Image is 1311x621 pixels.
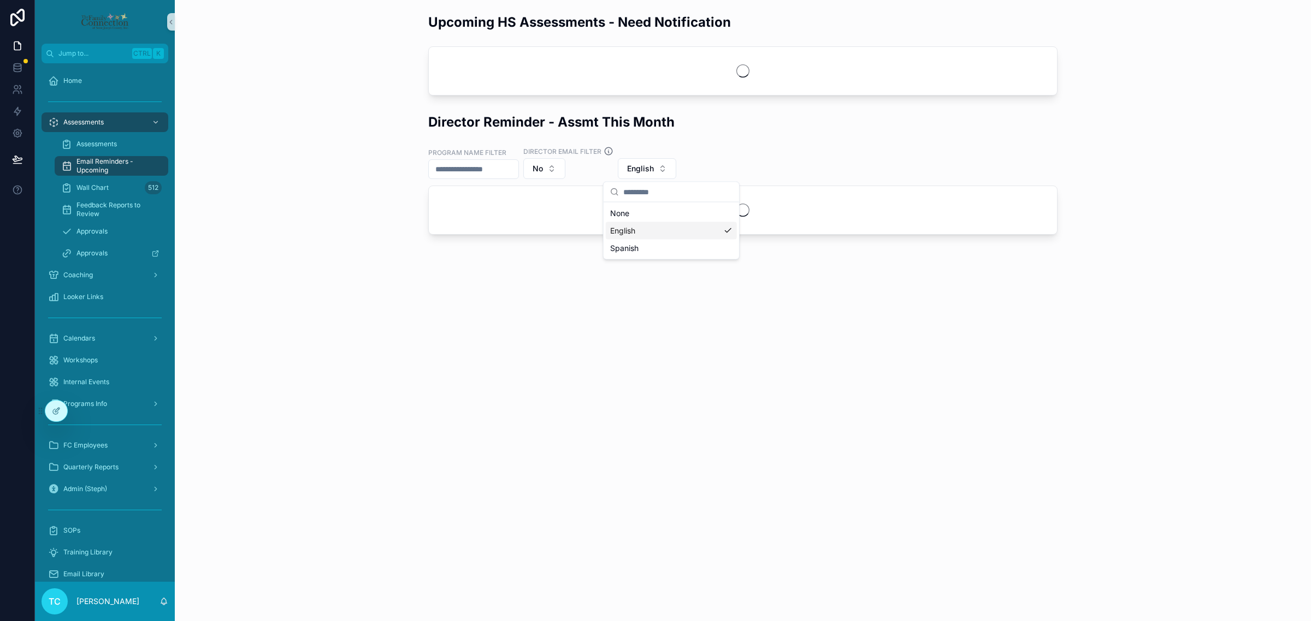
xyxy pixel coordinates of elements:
button: Jump to...CtrlK [42,44,168,63]
div: scrollable content [35,63,175,582]
span: English [627,163,654,174]
span: Email Library [63,570,104,578]
a: Assessments [42,112,168,132]
a: Approvals [55,222,168,241]
a: Home [42,71,168,91]
a: Quarterly Reports [42,457,168,477]
img: App logo [80,13,129,31]
h2: Director Reminder - Assmt This Month [428,113,675,131]
a: SOPs [42,521,168,540]
a: Wall Chart512 [55,178,168,198]
a: Email Library [42,564,168,584]
span: Feedback Reports to Review [76,201,157,218]
label: Program Name Filter [428,147,506,157]
span: Quarterly Reports [63,463,119,471]
span: FC Employees [63,441,108,450]
a: Programs Info [42,394,168,414]
span: Training Library [63,548,113,557]
span: Admin (Steph) [63,485,107,493]
span: Email Reminders - Upcoming [76,157,157,175]
a: Training Library [42,542,168,562]
span: Looker Links [63,292,103,301]
div: None [606,205,737,222]
div: 512 [145,181,162,194]
button: Select Button [618,158,676,179]
a: Internal Events [42,372,168,392]
a: Looker Links [42,287,168,307]
a: Assessments [55,134,168,154]
span: Approvals [76,249,108,258]
span: Assessments [63,118,104,127]
span: Assessments [76,140,117,148]
button: Select Button [523,158,565,179]
a: Email Reminders - Upcoming [55,156,168,176]
span: Coaching [63,271,93,279]
span: Calendars [63,334,95,343]
div: Spanish [606,240,737,257]
span: No [533,163,543,174]
a: Feedback Reports to Review [55,200,168,219]
span: Home [63,76,82,85]
span: TC [49,595,61,608]
span: Wall Chart [76,183,109,192]
div: English [606,222,737,240]
a: Calendars [42,329,168,348]
p: [PERSON_NAME] [76,596,139,607]
h2: Upcoming HS Assessments - Need Notification [428,13,731,31]
span: K [154,49,163,58]
div: Suggestions [604,202,739,259]
span: Ctrl [132,48,152,59]
a: Admin (Steph) [42,479,168,499]
label: Director Email Filter [523,146,601,156]
span: Approvals [76,227,108,236]
span: Internal Events [63,378,109,386]
a: Approvals [55,243,168,263]
a: Workshops [42,350,168,370]
span: Jump to... [58,49,128,58]
a: Coaching [42,265,168,285]
a: FC Employees [42,435,168,455]
span: Programs Info [63,399,107,408]
span: Workshops [63,356,98,365]
span: SOPs [63,526,80,535]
